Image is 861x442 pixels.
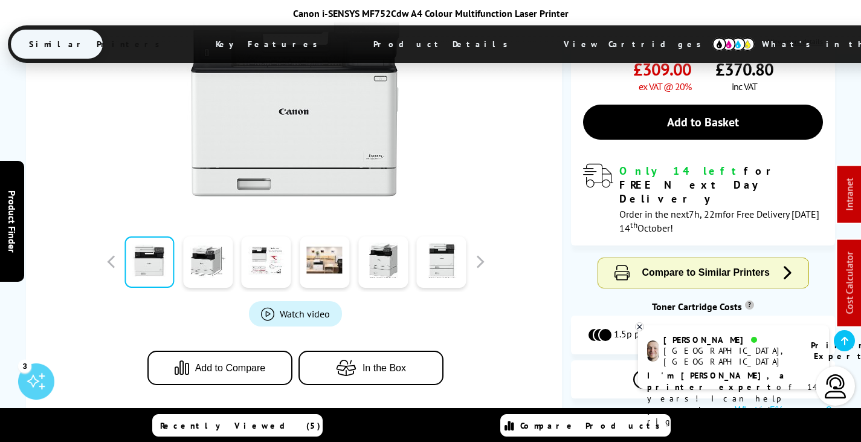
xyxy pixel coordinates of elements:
div: for FREE Next Day Delivery [619,164,823,206]
img: Cartridges [633,370,694,389]
sup: Cost per page [745,301,754,310]
span: Add to Compare [195,363,266,374]
div: Canon i-SENSYS MF752Cdw A4 Colour Multifunction Laser Printer [8,7,854,19]
div: [PERSON_NAME] [663,334,796,345]
a: Add to Basket [583,105,823,140]
span: Key Features [198,30,342,59]
span: Order in the next for Free Delivery [DATE] 14 October! [619,208,819,234]
button: Compare to Similar Printers [598,258,808,288]
span: Compare Products [520,420,666,431]
span: Watch video [280,308,330,320]
a: Recently Viewed (5) [152,414,323,437]
a: Cost Calculator [843,252,856,314]
sup: th [630,219,637,230]
span: ex VAT @ 20% [639,80,691,93]
div: Toner Cartridge Costs [571,301,835,313]
img: user-headset-light.svg [824,374,848,398]
span: Recently Viewed (5) [160,420,321,431]
button: View Cartridges [580,369,826,389]
img: cmyk-icon.svg [712,37,755,51]
span: Product Finder [6,190,18,252]
span: Product Details [355,30,532,59]
a: Product_All_Videos [249,301,342,327]
button: Add to Compare [147,351,292,385]
p: of 14 years! I can help you choose the right product [647,370,820,427]
div: [GEOGRAPHIC_DATA], [GEOGRAPHIC_DATA] [663,345,796,367]
div: modal_delivery [583,164,823,233]
div: 3 [18,359,31,372]
a: Compare Products [500,414,671,437]
span: 1.5p per mono page [614,328,697,342]
b: I'm [PERSON_NAME], a printer expert [647,370,788,392]
span: Only 14 left [619,164,744,178]
span: View Cartridges [546,28,730,60]
span: 7h, 22m [689,208,723,220]
span: In the Box [363,363,406,374]
span: inc VAT [732,80,757,93]
span: Similar Printers [11,30,184,59]
a: Intranet [843,178,856,211]
img: ashley-livechat.png [647,340,659,362]
span: Compare to Similar Printers [642,267,770,278]
button: In the Box [298,351,443,385]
